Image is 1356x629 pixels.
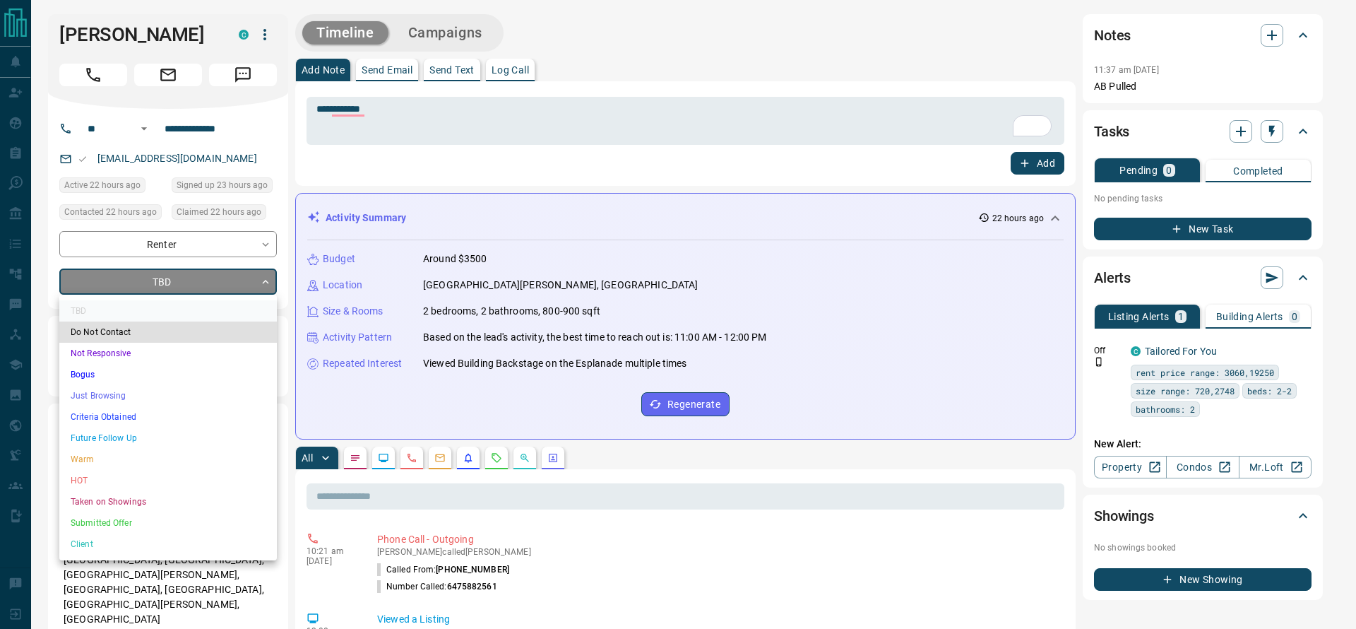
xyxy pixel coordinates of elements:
li: Future Follow Up [59,428,277,449]
li: Client [59,534,277,555]
li: Criteria Obtained [59,406,277,428]
li: Submitted Offer [59,512,277,534]
li: Not Responsive [59,343,277,364]
li: Bogus [59,364,277,385]
li: Warm [59,449,277,470]
li: Just Browsing [59,385,277,406]
li: Do Not Contact [59,322,277,343]
li: HOT [59,470,277,491]
li: Taken on Showings [59,491,277,512]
